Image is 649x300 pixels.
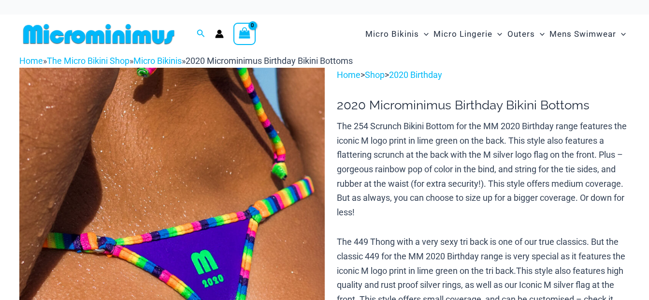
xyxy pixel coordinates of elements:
span: » » » [19,56,353,66]
a: Micro BikinisMenu ToggleMenu Toggle [363,19,431,49]
a: 2020 Birthday [389,70,442,80]
a: Shop [365,70,385,80]
a: Micro LingerieMenu ToggleMenu Toggle [431,19,505,49]
span: Micro Lingerie [433,22,492,46]
img: MM SHOP LOGO FLAT [19,23,178,45]
a: View Shopping Cart, empty [233,23,256,45]
span: Outers [507,22,535,46]
h1: 2020 Microminimus Birthday Bikini Bottoms [337,98,630,113]
span: Menu Toggle [535,22,545,46]
a: Micro Bikinis [133,56,182,66]
a: Home [337,70,361,80]
a: Account icon link [215,30,224,38]
span: Mens Swimwear [549,22,616,46]
a: The Micro Bikini Shop [47,56,130,66]
a: Home [19,56,43,66]
nav: Site Navigation [361,18,630,50]
p: > > [337,68,630,82]
a: OutersMenu ToggleMenu Toggle [505,19,547,49]
span: Micro Bikinis [365,22,419,46]
span: 2020 Microminimus Birthday Bikini Bottoms [186,56,353,66]
p: The 254 Scrunch Bikini Bottom for the MM 2020 Birthday range features the iconic M logo print in ... [337,119,630,220]
span: Menu Toggle [492,22,502,46]
a: Search icon link [197,28,205,40]
a: Mens SwimwearMenu ToggleMenu Toggle [547,19,628,49]
span: Menu Toggle [616,22,626,46]
span: Menu Toggle [419,22,429,46]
